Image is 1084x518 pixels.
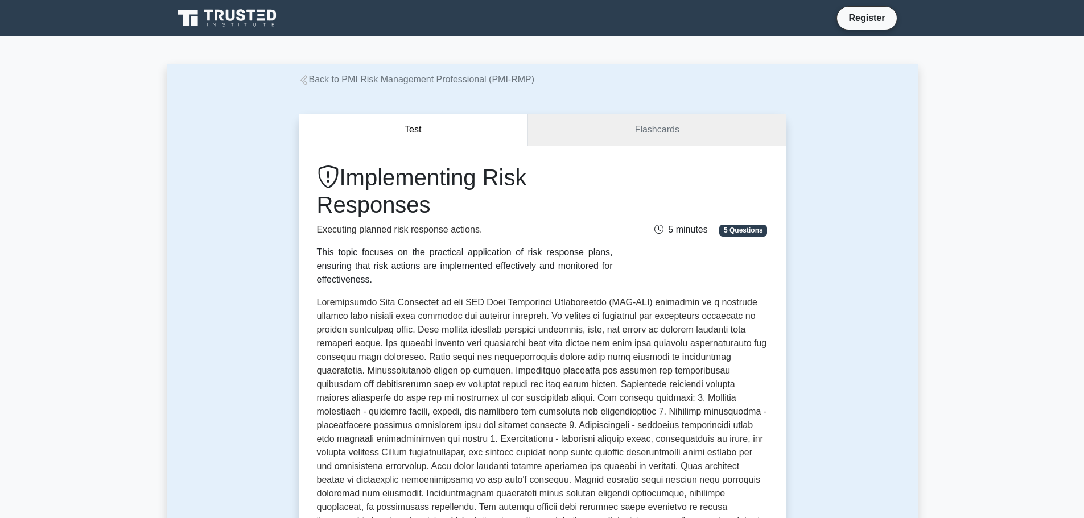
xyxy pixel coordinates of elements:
[317,223,613,237] p: Executing planned risk response actions.
[842,11,892,25] a: Register
[317,246,613,287] div: This topic focuses on the practical application of risk response plans, ensuring that risk action...
[719,225,767,236] span: 5 Questions
[317,164,613,218] h1: Implementing Risk Responses
[528,114,785,146] a: Flashcards
[299,74,535,84] a: Back to PMI Risk Management Professional (PMI-RMP)
[299,114,529,146] button: Test
[654,225,707,234] span: 5 minutes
